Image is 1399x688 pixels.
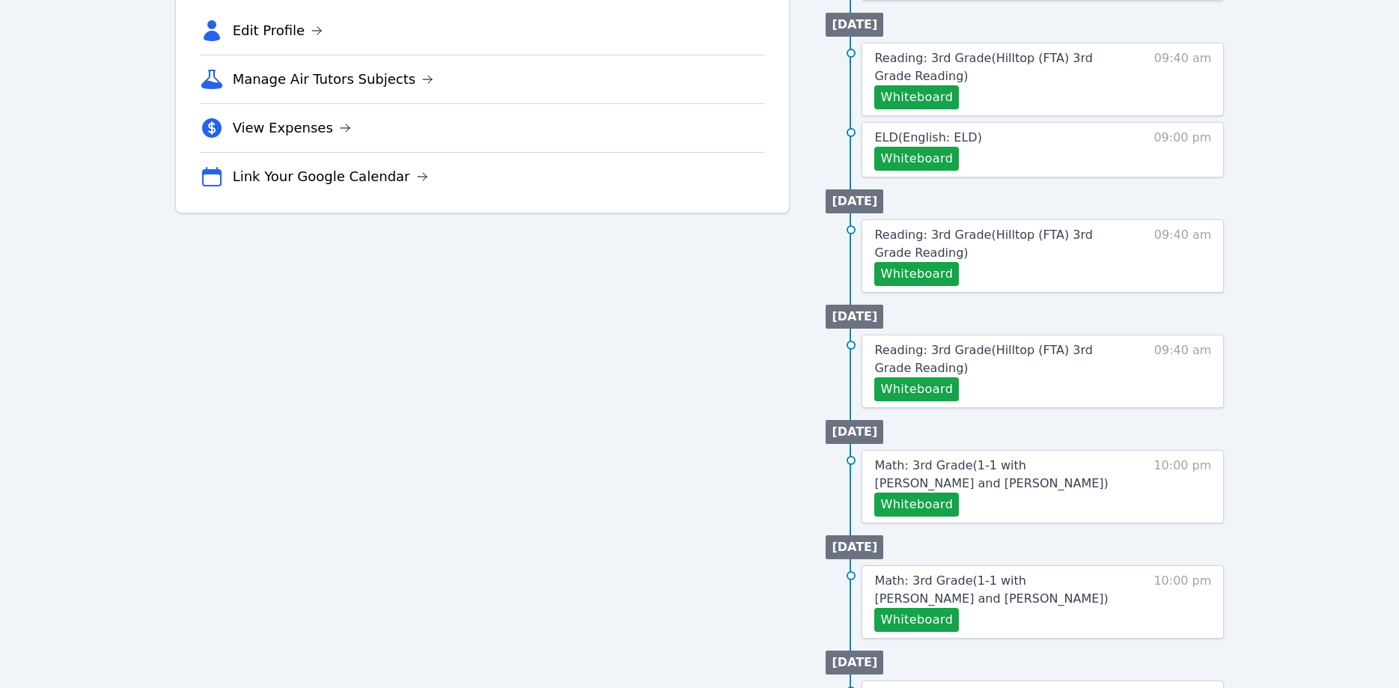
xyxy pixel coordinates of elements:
[874,572,1127,608] a: Math: 3rd Grade(1-1 with [PERSON_NAME] and [PERSON_NAME])
[874,343,1092,375] span: Reading: 3rd Grade ( Hilltop (FTA) 3rd Grade Reading )
[874,458,1108,490] span: Math: 3rd Grade ( 1-1 with [PERSON_NAME] and [PERSON_NAME] )
[826,651,883,675] li: [DATE]
[874,85,959,109] button: Whiteboard
[826,189,883,213] li: [DATE]
[874,51,1092,83] span: Reading: 3rd Grade ( Hilltop (FTA) 3rd Grade Reading )
[1153,572,1211,632] span: 10:00 pm
[1153,129,1211,171] span: 09:00 pm
[874,377,959,401] button: Whiteboard
[874,493,959,517] button: Whiteboard
[233,20,323,41] a: Edit Profile
[826,535,883,559] li: [DATE]
[874,573,1108,606] span: Math: 3rd Grade ( 1-1 with [PERSON_NAME] and [PERSON_NAME] )
[874,226,1127,262] a: Reading: 3rd Grade(Hilltop (FTA) 3rd Grade Reading)
[1154,226,1212,286] span: 09:40 am
[1153,457,1211,517] span: 10:00 pm
[233,118,351,138] a: View Expenses
[874,608,959,632] button: Whiteboard
[826,13,883,37] li: [DATE]
[874,228,1092,260] span: Reading: 3rd Grade ( Hilltop (FTA) 3rd Grade Reading )
[874,49,1127,85] a: Reading: 3rd Grade(Hilltop (FTA) 3rd Grade Reading)
[874,147,959,171] button: Whiteboard
[874,341,1127,377] a: Reading: 3rd Grade(Hilltop (FTA) 3rd Grade Reading)
[874,262,959,286] button: Whiteboard
[826,420,883,444] li: [DATE]
[874,130,981,144] span: ELD ( English: ELD )
[233,166,428,187] a: Link Your Google Calendar
[874,129,981,147] a: ELD(English: ELD)
[1154,49,1212,109] span: 09:40 am
[233,69,434,90] a: Manage Air Tutors Subjects
[1154,341,1212,401] span: 09:40 am
[826,305,883,329] li: [DATE]
[874,457,1127,493] a: Math: 3rd Grade(1-1 with [PERSON_NAME] and [PERSON_NAME])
